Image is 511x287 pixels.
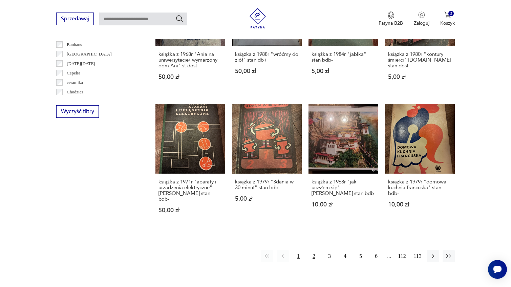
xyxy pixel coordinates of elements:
[67,79,83,86] p: ceramika
[56,13,94,25] button: Sprzedawaj
[379,12,403,26] button: Patyna B2B
[385,104,455,226] a: książka z 1979r "domowa kuchnia francuska" stan bdb-książka z 1979r "domowa kuchnia francuska" st...
[388,202,452,207] p: 10,00 zł
[235,196,299,202] p: 5,00 zł
[235,51,299,63] h3: książka z 1988r "wróćmy do ziół" stan db+
[444,12,451,18] img: Ikona koszyka
[414,12,429,26] button: Zaloguj
[67,69,80,77] p: Cepelia
[312,202,375,207] p: 10,00 zł
[67,98,83,105] p: Ćmielów
[158,207,222,213] p: 50,00 zł
[388,179,452,196] h3: książka z 1979r "domowa kuchnia francuska" stan bdb-
[175,15,184,23] button: Szukaj
[67,88,83,96] p: Chodzież
[323,250,336,262] button: 3
[248,8,268,28] img: Patyna - sklep z meblami i dekoracjami vintage
[440,12,455,26] button: 0Koszyk
[370,250,382,262] button: 6
[232,104,302,226] a: ksiąźka z 1979r "3dania w 30 minut" stan bdb-ksiąźka z 1979r "3dania w 30 minut" stan bdb-5,00 zł
[418,12,425,18] img: Ikonka użytkownika
[488,260,507,279] iframe: Smartsupp widget button
[312,51,375,63] h3: książka z 1984r "jabłka" stan bdb-
[312,179,375,196] h3: książka z 1968r "jak uczyłem się" [PERSON_NAME] stan bdb
[379,12,403,26] a: Ikona medaluPatyna B2B
[388,51,452,69] h3: książka z 1980r "kontury śmierci" [DOMAIN_NAME] stan dost
[235,179,299,191] h3: ksiąźka z 1979r "3dania w 30 minut" stan bdb-
[235,68,299,74] p: 50,00 zł
[56,105,99,118] button: Wyczyść filtry
[67,41,82,48] p: Bauhaus
[339,250,351,262] button: 4
[388,74,452,80] p: 5,00 zł
[411,250,424,262] button: 113
[56,17,94,22] a: Sprzedawaj
[292,250,304,262] button: 1
[440,20,455,26] p: Koszyk
[67,60,95,67] p: [DATE][DATE]
[355,250,367,262] button: 5
[158,179,222,202] h3: książka z 1971r "aparaty i urządzenia elektryczne" [PERSON_NAME] stan bdb-
[379,20,403,26] p: Patyna B2B
[67,50,112,58] p: [GEOGRAPHIC_DATA]
[414,20,429,26] p: Zaloguj
[312,68,375,74] p: 5,00 zł
[308,250,320,262] button: 2
[387,12,394,19] img: Ikona medalu
[155,104,225,226] a: książka z 1971r "aparaty i urządzenia elektryczne" J.Bąk stan bdb-książka z 1971r "aparaty i urzą...
[158,51,222,69] h3: książka z 1968r "Ania na uniwersytecie/ wymarzony dom Ani" st dost
[448,11,454,17] div: 0
[396,250,408,262] button: 112
[158,74,222,80] p: 50,00 zł
[308,104,378,226] a: książka z 1968r "jak uczyłem się" Maksym Gorki stan bdbksiążka z 1968r "jak uczyłem się" [PERSON_...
